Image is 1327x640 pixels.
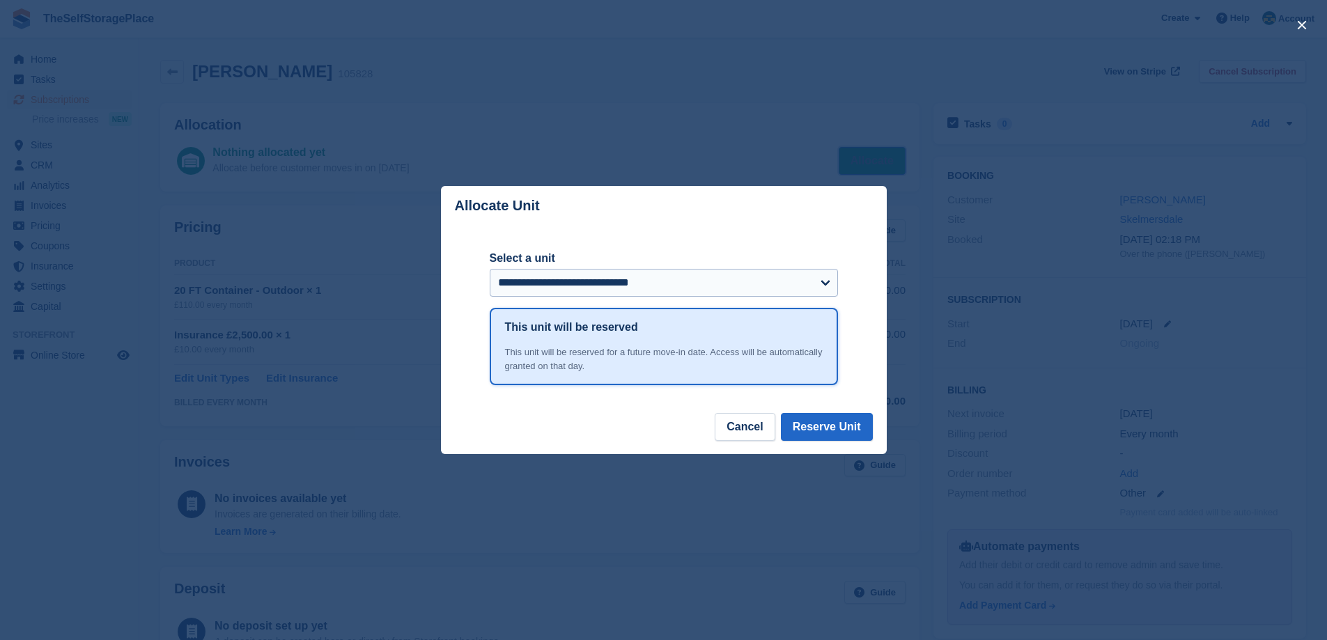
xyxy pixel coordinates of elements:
h1: This unit will be reserved [505,319,638,336]
label: Select a unit [490,250,838,267]
button: close [1291,14,1313,36]
p: Allocate Unit [455,198,540,214]
div: This unit will be reserved for a future move-in date. Access will be automatically granted on tha... [505,345,823,373]
button: Reserve Unit [781,413,873,441]
button: Cancel [715,413,775,441]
